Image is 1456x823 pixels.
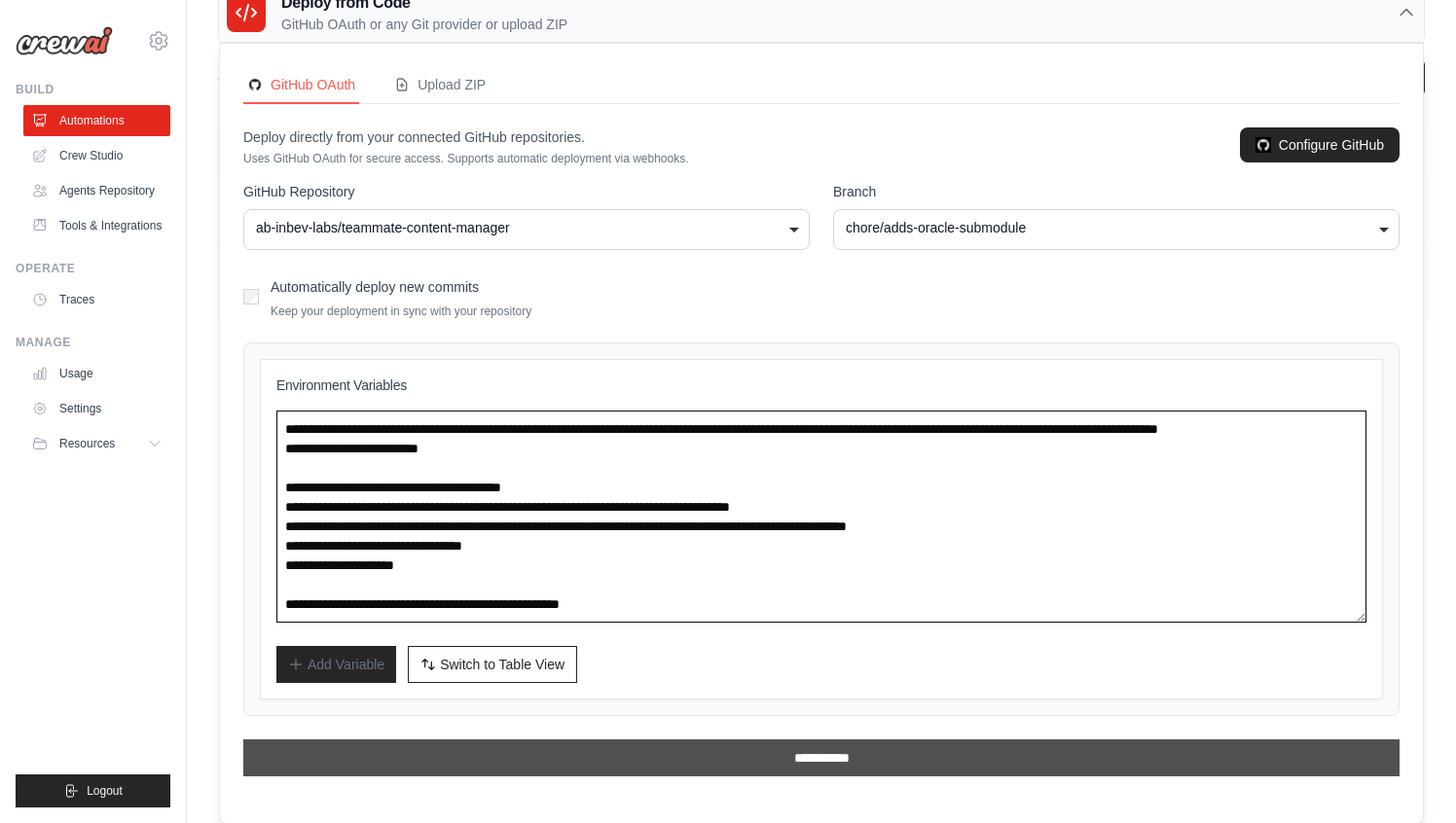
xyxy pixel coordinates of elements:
[247,77,263,92] img: GitHub
[23,428,170,459] button: Resources
[243,151,689,166] p: Uses GitHub OAuth for secure access. Supports automatic deployment via webhooks.
[243,182,810,201] label: GitHub Repository
[408,646,577,683] button: Switch to Table View
[247,75,355,94] div: GitHub OAuth
[1359,730,1456,823] iframe: Chat Widget
[87,783,123,799] span: Logout
[16,26,113,55] img: Logo
[276,376,1366,395] h3: Environment Variables
[23,284,170,315] a: Traces
[243,127,689,147] p: Deploy directly from your connected GitHub repositories.
[59,436,115,451] span: Resources
[833,182,1400,201] label: Branch
[256,218,797,238] div: ab-inbev-labs/teammate-content-manager
[440,655,564,674] span: Switch to Table View
[218,129,484,169] th: Crew
[23,105,170,136] a: Automations
[1240,127,1400,162] a: Configure GitHub
[23,393,170,424] a: Settings
[16,335,170,350] div: Manage
[276,646,396,683] button: Add Variable
[16,82,170,97] div: Build
[23,210,170,241] a: Tools & Integrations
[23,358,170,389] a: Usage
[243,67,359,104] button: GitHubGitHub OAuth
[846,218,1387,238] div: chore/adds-oracle-submodule
[390,67,490,104] button: Upload ZIP
[218,87,651,106] p: Manage and monitor your active crew automations from this dashboard.
[271,279,479,295] label: Automatically deploy new commits
[271,304,531,319] p: Keep your deployment in sync with your repository
[394,75,486,94] div: Upload ZIP
[218,59,651,87] h2: Automations Live
[23,175,170,206] a: Agents Repository
[16,261,170,276] div: Operate
[243,67,1400,104] nav: Deployment Source
[1256,137,1271,153] img: GitHub
[16,774,170,807] button: Logout
[281,15,567,34] p: GitHub OAuth or any Git provider or upload ZIP
[23,140,170,171] a: Crew Studio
